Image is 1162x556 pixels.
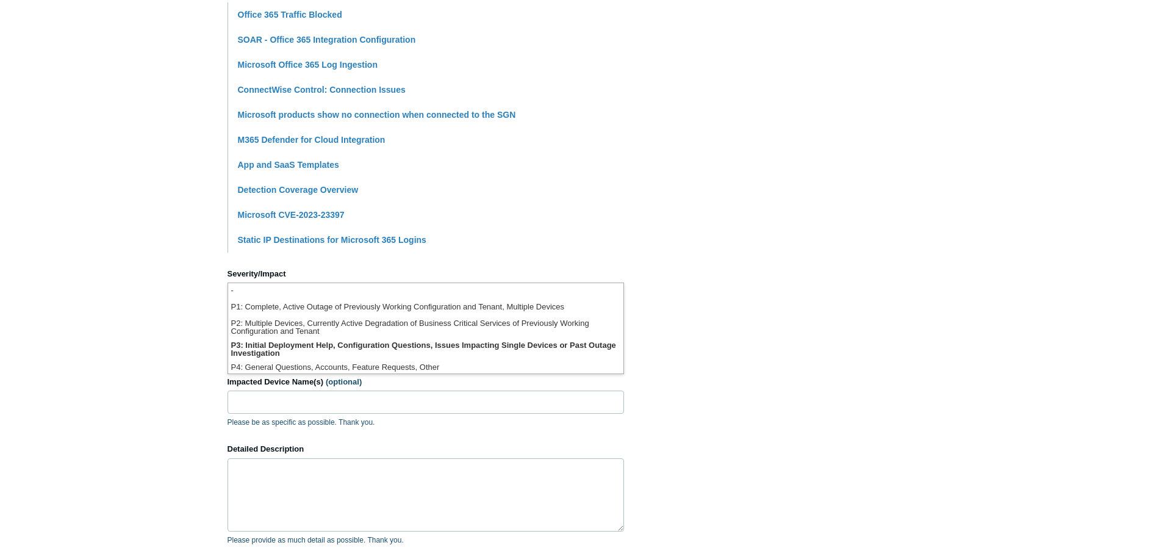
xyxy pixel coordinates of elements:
li: P3: Initial Deployment Help, Configuration Questions, Issues Impacting Single Devices or Past Out... [228,338,623,360]
span: (optional) [326,377,362,386]
a: Detection Coverage Overview [238,185,359,195]
a: Microsoft products show no connection when connected to the SGN [238,110,516,120]
a: App and SaaS Templates [238,160,339,170]
a: Microsoft Office 365 Log Ingestion [238,60,378,70]
a: Static IP Destinations for Microsoft 365 Logins [238,235,426,245]
li: P4: General Questions, Accounts, Feature Requests, Other [228,360,623,377]
label: Detailed Description [228,443,624,455]
a: ConnectWise Control: Connection Issues [238,85,406,95]
label: Impacted Device Name(s) [228,376,624,388]
a: M365 Defender for Cloud Integration [238,135,386,145]
a: Microsoft CVE-2023-23397 [238,210,345,220]
li: - [228,283,623,300]
label: Severity/Impact [228,268,624,280]
li: P2: Multiple Devices, Currently Active Degradation of Business Critical Services of Previously Wo... [228,316,623,338]
p: Please be as specific as possible. Thank you. [228,417,624,428]
p: Please provide as much detail as possible. Thank you. [228,535,624,546]
a: Office 365 Traffic Blocked [238,10,342,20]
li: P1: Complete, Active Outage of Previously Working Configuration and Tenant, Multiple Devices [228,300,623,316]
a: SOAR - Office 365 Integration Configuration [238,35,416,45]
